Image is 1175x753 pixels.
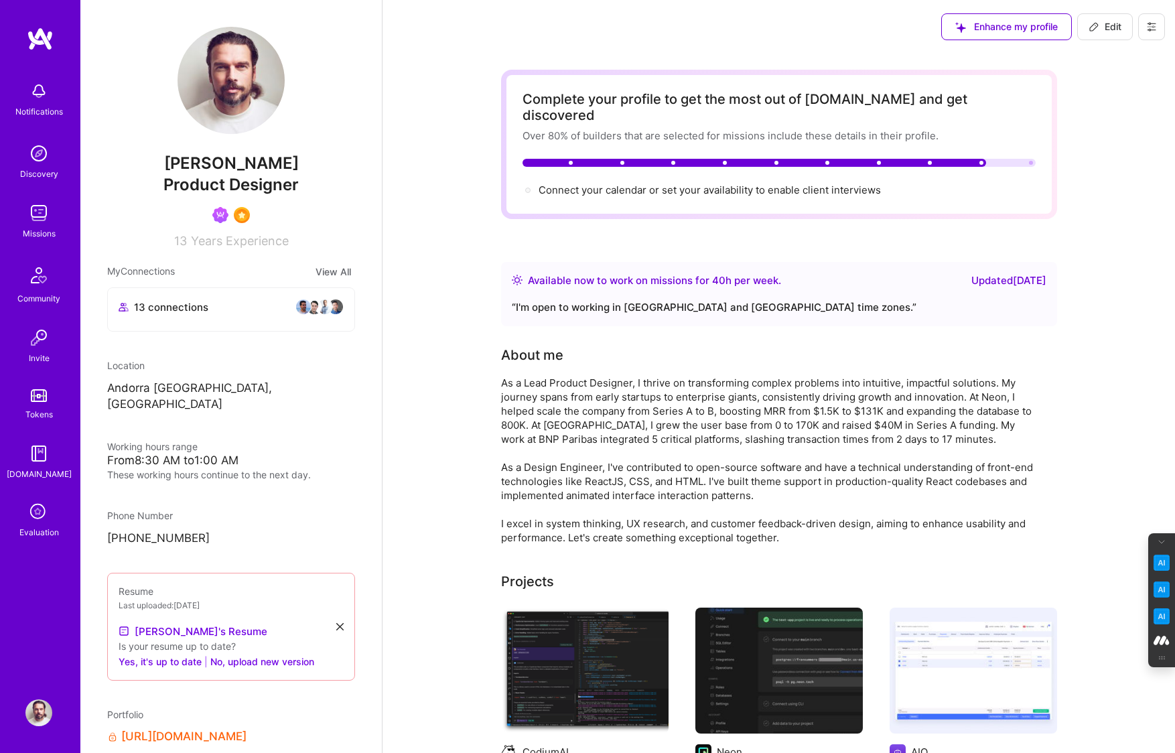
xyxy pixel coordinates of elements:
[107,468,355,482] div: These working hours continue to the next day.
[107,381,355,413] p: Andorra [GEOGRAPHIC_DATA], [GEOGRAPHIC_DATA]
[178,27,285,134] img: User Avatar
[119,639,344,653] div: Is your resume up to date?
[22,699,56,726] a: User Avatar
[20,167,58,181] div: Discovery
[134,300,208,314] span: 13 connections
[17,291,60,305] div: Community
[191,234,289,248] span: Years Experience
[107,510,173,521] span: Phone Number
[119,626,129,636] img: Resume
[26,500,52,525] i: icon SelectionTeam
[971,273,1046,289] div: Updated [DATE]
[528,273,781,289] div: Available now to work on missions for h per week .
[107,454,355,468] div: From 8:30 AM to 1:00 AM
[955,20,1058,33] span: Enhance my profile
[107,264,175,279] span: My Connections
[174,234,187,248] span: 13
[1154,608,1170,624] img: Jargon Buster icon
[539,184,881,196] span: Connect your calendar or set your availability to enable client interviews
[25,140,52,167] img: discovery
[25,407,53,421] div: Tokens
[1089,20,1121,33] span: Edit
[523,129,1036,143] div: Over 80% of builders that are selected for missions include these details in their profile.
[107,358,355,372] div: Location
[501,608,669,734] img: CodiumAI - Code Generation Platform
[27,27,54,51] img: logo
[119,586,153,597] span: Resume
[119,302,129,312] i: icon Collaborator
[501,571,554,592] div: Projects
[31,389,47,402] img: tokens
[25,699,52,726] img: User Avatar
[19,525,59,539] div: Evaluation
[1077,13,1133,40] button: Edit
[523,91,1036,123] div: Complete your profile to get the most out of [DOMAIN_NAME] and get discovered
[204,655,208,669] span: |
[29,351,50,365] div: Invite
[306,299,322,315] img: avatar
[119,598,344,612] div: Last uploaded: [DATE]
[107,287,355,332] button: 13 connectionsavataravataravataravatar
[1154,581,1170,598] img: Email Tone Analyzer icon
[955,22,966,33] i: icon SuggestedTeams
[512,275,523,285] img: Availability
[501,345,563,365] div: About me
[317,299,333,315] img: avatar
[210,653,314,669] button: No, upload new version
[336,623,344,630] i: icon Close
[119,653,202,669] button: Yes, it's up to date
[890,608,1057,734] img: AIQ - Financial Mangement Platform
[1154,555,1170,571] img: Key Point Extractor icon
[695,608,863,734] img: Neon - Postgres Cloud Services
[107,531,355,547] p: [PHONE_NUMBER]
[107,709,143,720] span: Portfolio
[7,467,72,481] div: [DOMAIN_NAME]
[15,105,63,119] div: Notifications
[25,324,52,351] img: Invite
[501,376,1037,545] div: As a Lead Product Designer, I thrive on transforming complex problems into intuitive, impactful s...
[119,623,267,639] a: [PERSON_NAME]'s Resume
[941,13,1072,40] button: Enhance my profile
[328,299,344,315] img: avatar
[295,299,312,315] img: avatar
[163,175,299,194] span: Product Designer
[121,730,247,744] a: [URL][DOMAIN_NAME]
[107,153,355,174] span: [PERSON_NAME]
[25,440,52,467] img: guide book
[312,264,355,279] button: View All
[25,78,52,105] img: bell
[107,441,198,452] span: Working hours range
[712,274,725,287] span: 40
[212,207,228,223] img: Been on Mission
[23,259,55,291] img: Community
[512,299,1046,316] div: “ I'm open to working in [GEOGRAPHIC_DATA] and [GEOGRAPHIC_DATA] time zones. ”
[25,200,52,226] img: teamwork
[234,207,250,223] img: SelectionTeam
[23,226,56,241] div: Missions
